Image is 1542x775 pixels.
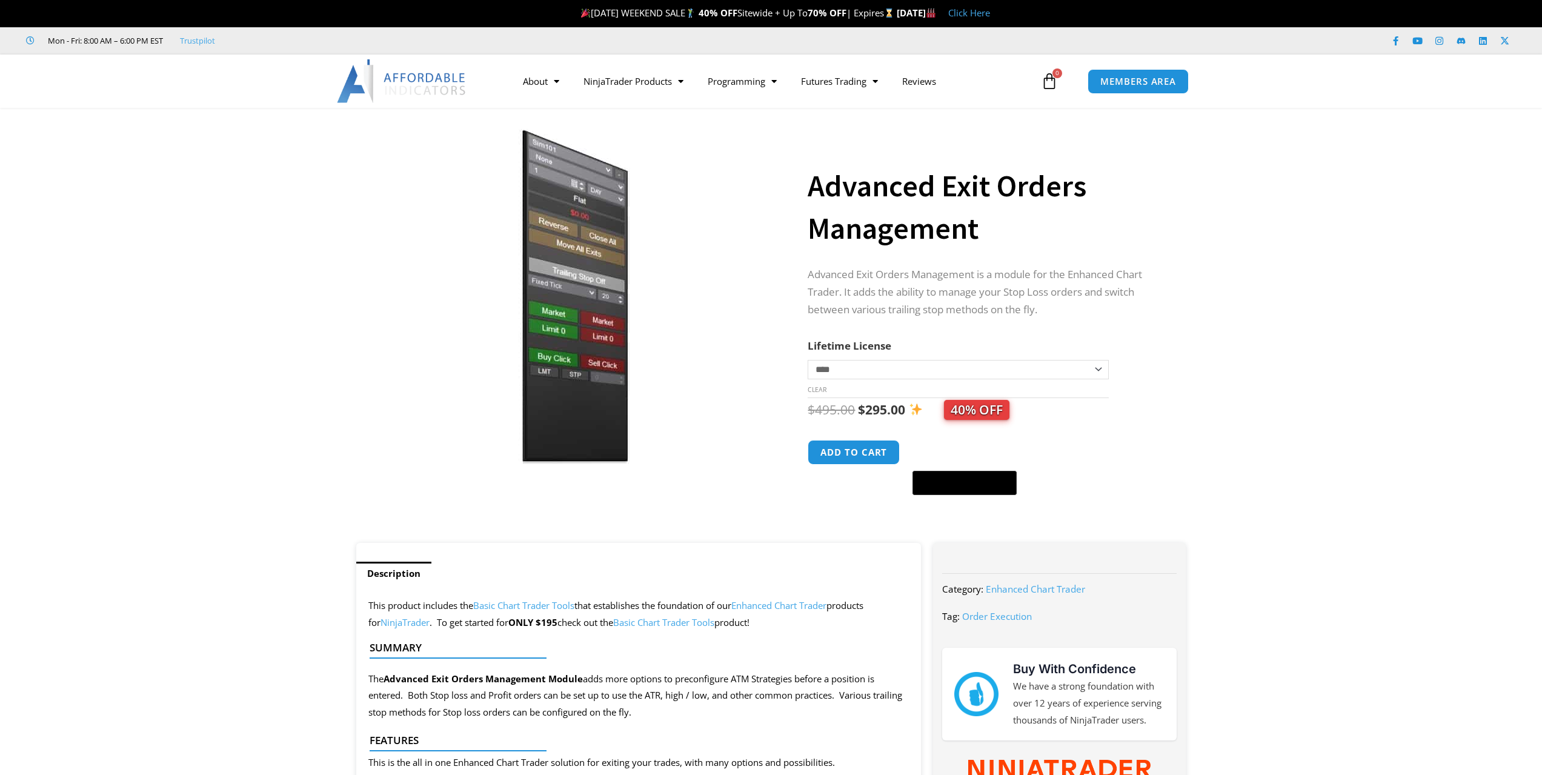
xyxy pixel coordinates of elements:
a: Enhanced Chart Trader [731,599,826,611]
iframe: Secure express checkout frame [910,438,1019,467]
a: Clear options [808,385,826,394]
a: Order Execution [962,610,1032,622]
img: 🏭 [926,8,936,18]
strong: 40% OFF [699,7,737,19]
button: Buy with GPay [912,471,1017,495]
p: This product includes the that establishes the foundation of our products for . To get started for [368,597,909,631]
img: mark thumbs good 43913 | Affordable Indicators – NinjaTrader [954,672,998,716]
a: NinjaTrader Products [571,67,696,95]
strong: 70% OFF [808,7,846,19]
strong: [DATE] [897,7,936,19]
img: LogoAI | Affordable Indicators – NinjaTrader [337,59,467,103]
a: About [511,67,571,95]
img: 🏌️‍♂️ [686,8,695,18]
span: [DATE] WEEKEND SALE Sitewide + Up To | Expires [578,7,896,19]
img: ✨ [909,403,922,416]
p: We have a strong foundation with over 12 years of experience serving thousands of NinjaTrader users. [1013,678,1165,729]
strong: ONLY $195 [508,616,557,628]
nav: Menu [511,67,1038,95]
a: Trustpilot [180,33,215,48]
h1: Advanced Exit Orders Management [808,165,1161,250]
img: AdvancedStopLossMgmt [373,129,763,464]
a: Reviews [890,67,948,95]
span: Category: [942,583,983,595]
p: Advanced Exit Orders Management is a module for the Enhanced Chart Trader. It adds the ability to... [808,266,1161,319]
button: Add to cart [808,440,900,465]
a: MEMBERS AREA [1088,69,1189,94]
a: Programming [696,67,789,95]
p: The adds more options to preconfigure ATM Strategies before a position is entered. Both Stop loss... [368,671,909,722]
span: Mon - Fri: 8:00 AM – 6:00 PM EST [45,33,163,48]
a: Enhanced Chart Trader [986,583,1085,595]
a: Description [356,562,431,585]
span: Tag: [942,610,960,622]
span: 40% OFF [944,400,1009,420]
span: $ [808,401,815,418]
a: NinjaTrader [381,616,430,628]
bdi: 495.00 [808,401,855,418]
img: ⌛ [885,8,894,18]
strong: Advanced Exit Orders Management Module [384,673,583,685]
span: $ [858,401,865,418]
a: Basic Chart Trader Tools [473,599,574,611]
bdi: 295.00 [858,401,905,418]
span: check out the product! [557,616,749,628]
span: 0 [1052,68,1062,78]
a: Futures Trading [789,67,890,95]
h4: Summary [370,642,899,654]
h3: Buy With Confidence [1013,660,1165,678]
a: Click Here [948,7,990,19]
a: 0 [1023,64,1076,99]
span: MEMBERS AREA [1100,77,1176,86]
h4: Features [370,734,899,747]
a: Basic Chart Trader Tools [613,616,714,628]
img: 🎉 [581,8,590,18]
label: Lifetime License [808,339,891,353]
